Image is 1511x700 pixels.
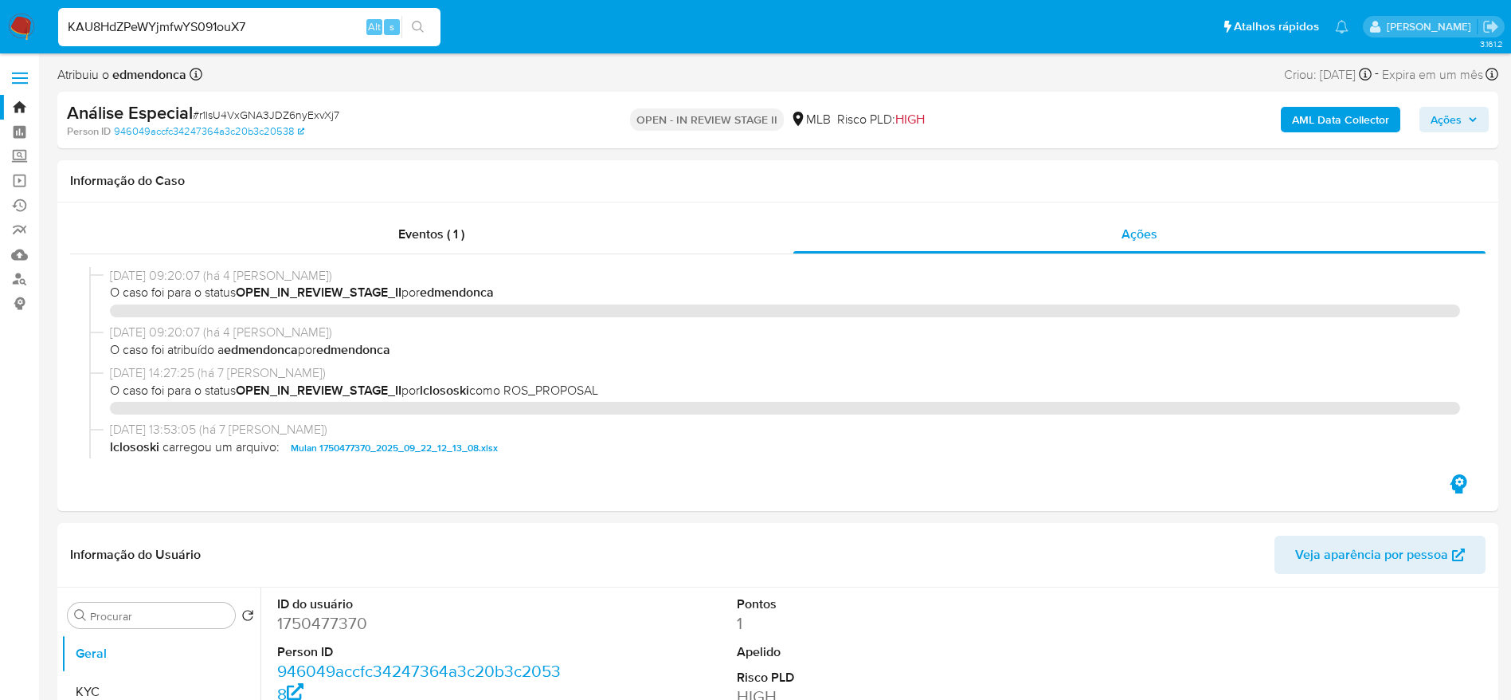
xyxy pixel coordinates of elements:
b: AML Data Collector [1292,107,1389,132]
button: Veja aparência por pessoa [1274,536,1486,574]
input: Pesquise usuários ou casos... [58,17,440,37]
a: Sair [1482,18,1499,35]
h1: Informação do Caso [70,173,1486,189]
a: Notificações [1335,20,1349,33]
span: Ações [1431,107,1462,132]
dt: Apelido [737,643,1028,661]
input: Procurar [90,609,229,623]
span: Risco PLD: [837,111,925,128]
button: AML Data Collector [1281,107,1400,132]
a: 946049accfc34247364a3c20b3c20538 [114,124,304,139]
dt: ID do usuário [277,596,568,613]
div: Criou: [DATE] [1284,64,1372,85]
span: s [389,19,394,34]
span: - [1375,64,1379,85]
b: edmendonca [109,65,186,84]
b: Análise Especial [67,100,193,125]
span: HIGH [895,110,925,128]
h1: Informação do Usuário [70,547,201,563]
div: MLB [790,111,831,128]
dt: Risco PLD [737,669,1028,686]
span: Ações [1122,225,1157,243]
button: Retornar ao pedido padrão [241,609,254,627]
dd: 1750477370 [277,612,568,635]
span: Eventos ( 1 ) [398,225,464,243]
p: OPEN - IN REVIEW STAGE II [630,108,784,131]
button: Geral [61,635,260,673]
button: Ações [1419,107,1489,132]
b: Person ID [67,124,111,139]
span: # r1lsU4VxGNA3JDZ6nyExvXj7 [193,107,339,123]
dd: 1 [737,612,1028,635]
button: Procurar [74,609,87,622]
dt: Pontos [737,596,1028,613]
span: Veja aparência por pessoa [1295,536,1448,574]
span: Atribuiu o [57,66,186,84]
span: Expira em um mês [1382,66,1483,84]
span: Atalhos rápidos [1234,18,1319,35]
button: search-icon [401,16,434,38]
dt: Person ID [277,643,568,661]
span: Alt [368,19,381,34]
p: eduardo.dutra@mercadolivre.com [1387,19,1477,34]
